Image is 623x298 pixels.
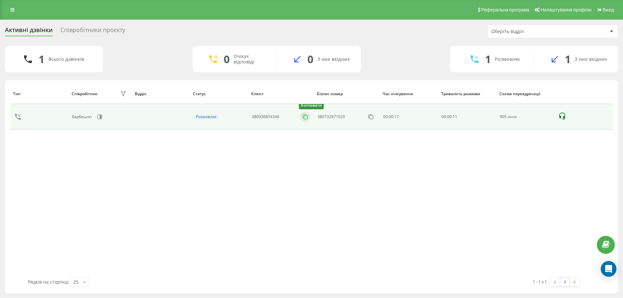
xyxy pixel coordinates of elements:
[28,279,69,285] span: Рядків на сторінці
[541,7,592,12] span: Налаштування профілю
[193,114,219,120] div: Розмовляє
[601,261,616,277] div: Open Intercom Messenger
[48,57,84,62] div: Всього дзвінків
[72,92,97,96] div: Співробітник
[135,92,187,96] div: Відділ
[491,29,569,34] div: Оберіть відділ
[383,92,435,96] div: Час очікування
[61,26,125,37] div: Співробітники проєкту
[234,54,267,65] div: Очікує відповіді
[499,92,551,96] div: Схема переадресації
[317,57,350,62] div: З них вхідних
[485,53,491,65] div: 1
[495,57,520,62] div: Розмовляє
[500,114,551,119] div: 905 лінія
[317,92,376,96] div: Бізнес номер
[252,114,279,119] div: 380936854346
[560,277,570,287] a: 1
[441,114,446,119] span: 00
[481,7,529,12] span: Реферальна програма
[193,92,245,96] div: Статус
[603,7,614,12] span: Вихід
[13,92,65,96] div: Тип
[575,57,607,62] div: З них вхідних
[533,278,547,285] div: 1 - 1 з 1
[565,53,571,65] div: 1
[307,53,313,65] div: 0
[72,114,93,119] div: Барбешоп
[251,92,311,96] div: Клієнт
[39,53,44,65] div: 1
[441,114,457,119] div: : :
[447,114,452,119] span: 00
[441,92,493,96] div: Тривалість розмови
[224,53,230,65] div: 0
[383,114,434,119] div: 00:00:17
[318,114,345,119] div: 380732971020
[299,102,324,109] div: Копіювати
[453,114,457,119] span: 11
[5,26,53,37] div: Активні дзвінки
[73,279,78,285] div: 25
